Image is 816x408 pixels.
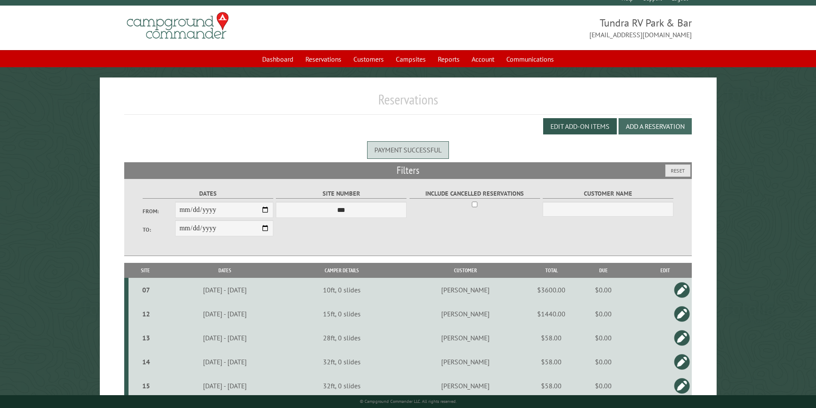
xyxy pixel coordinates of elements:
[164,310,286,318] div: [DATE] - [DATE]
[408,16,692,40] span: Tundra RV Park & Bar [EMAIL_ADDRESS][DOMAIN_NAME]
[132,286,161,294] div: 07
[534,350,568,374] td: $58.00
[164,334,286,342] div: [DATE] - [DATE]
[568,302,638,326] td: $0.00
[534,263,568,278] th: Total
[276,189,407,199] label: Site Number
[433,51,465,67] a: Reports
[287,350,397,374] td: 32ft, 0 slides
[132,310,161,318] div: 12
[287,326,397,350] td: 28ft, 0 slides
[132,381,161,390] div: 15
[164,381,286,390] div: [DATE] - [DATE]
[129,263,162,278] th: Site
[360,399,457,404] small: © Campground Commander LLC. All rights reserved.
[543,189,673,199] label: Customer Name
[409,189,540,199] label: Include Cancelled Reservations
[132,334,161,342] div: 13
[534,374,568,398] td: $58.00
[396,302,534,326] td: [PERSON_NAME]
[534,302,568,326] td: $1440.00
[543,118,617,134] button: Edit Add-on Items
[143,189,273,199] label: Dates
[300,51,347,67] a: Reservations
[396,326,534,350] td: [PERSON_NAME]
[391,51,431,67] a: Campsites
[132,357,161,366] div: 14
[124,91,692,115] h1: Reservations
[619,118,692,134] button: Add a Reservation
[367,141,449,158] div: Payment successful
[143,207,175,215] label: From:
[124,9,231,42] img: Campground Commander
[501,51,559,67] a: Communications
[162,263,287,278] th: Dates
[396,350,534,374] td: [PERSON_NAME]
[568,374,638,398] td: $0.00
[665,164,690,177] button: Reset
[568,326,638,350] td: $0.00
[466,51,499,67] a: Account
[534,326,568,350] td: $58.00
[396,374,534,398] td: [PERSON_NAME]
[124,162,692,179] h2: Filters
[287,302,397,326] td: 15ft, 0 slides
[287,374,397,398] td: 32ft, 0 slides
[568,350,638,374] td: $0.00
[348,51,389,67] a: Customers
[568,278,638,302] td: $0.00
[534,278,568,302] td: $3600.00
[287,278,397,302] td: 10ft, 0 slides
[396,263,534,278] th: Customer
[143,226,175,234] label: To:
[164,357,286,366] div: [DATE] - [DATE]
[568,263,638,278] th: Due
[257,51,299,67] a: Dashboard
[396,278,534,302] td: [PERSON_NAME]
[287,263,397,278] th: Camper Details
[164,286,286,294] div: [DATE] - [DATE]
[638,263,692,278] th: Edit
